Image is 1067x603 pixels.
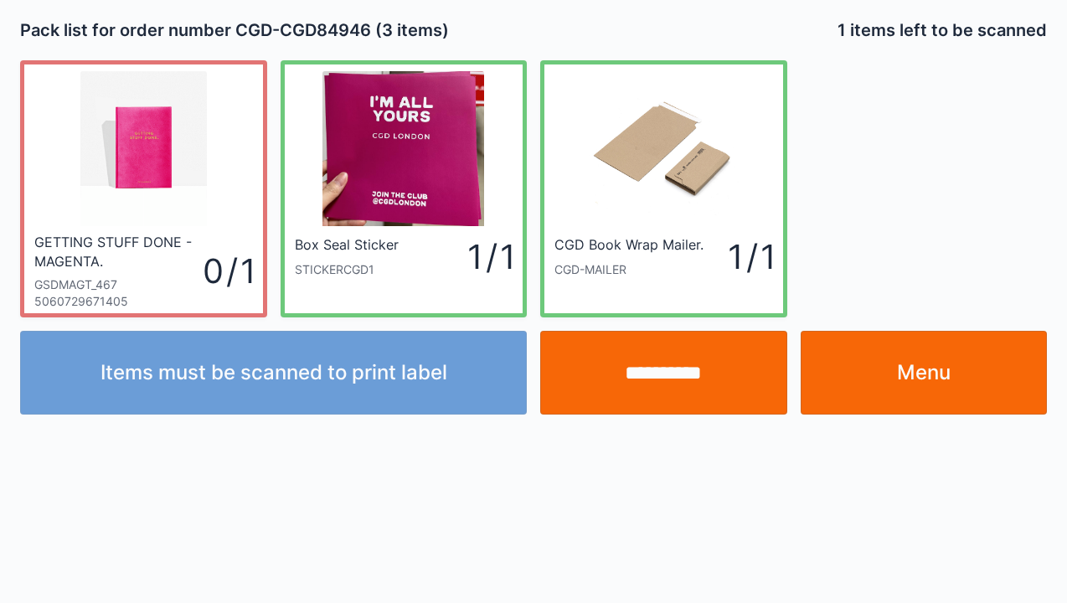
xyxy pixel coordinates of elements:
[586,71,741,226] img: book_wrap_mailers_pp1_newl.jpg
[203,247,253,295] div: 0 / 1
[801,331,1048,415] a: Menu
[20,18,527,42] h2: Pack list for order number CGD-CGD84946 (3 items)
[20,60,267,317] a: GETTING STUFF DONE - MAGENTA.GSDMAGT_46750607296714050 / 1
[540,60,787,317] a: CGD Book Wrap Mailer.CGD-MAILER1 / 1
[708,233,773,281] div: 1 / 1
[403,233,513,281] div: 1 / 1
[295,261,403,278] div: STICKERCGD1
[322,71,484,226] img: Screenshot-62.png
[554,261,708,278] div: CGD-MAILER
[34,293,203,310] div: 5060729671405
[554,235,704,255] div: CGD Book Wrap Mailer.
[295,235,399,255] div: Box Seal Sticker
[34,233,198,270] div: GETTING STUFF DONE - MAGENTA.
[838,18,1047,42] h2: 1 items left to be scanned
[80,71,207,226] img: Getting_Stuff_Done_Magenta.png
[281,60,528,317] a: Box Seal StickerSTICKERCGD11 / 1
[34,276,203,293] div: GSDMAGT_467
